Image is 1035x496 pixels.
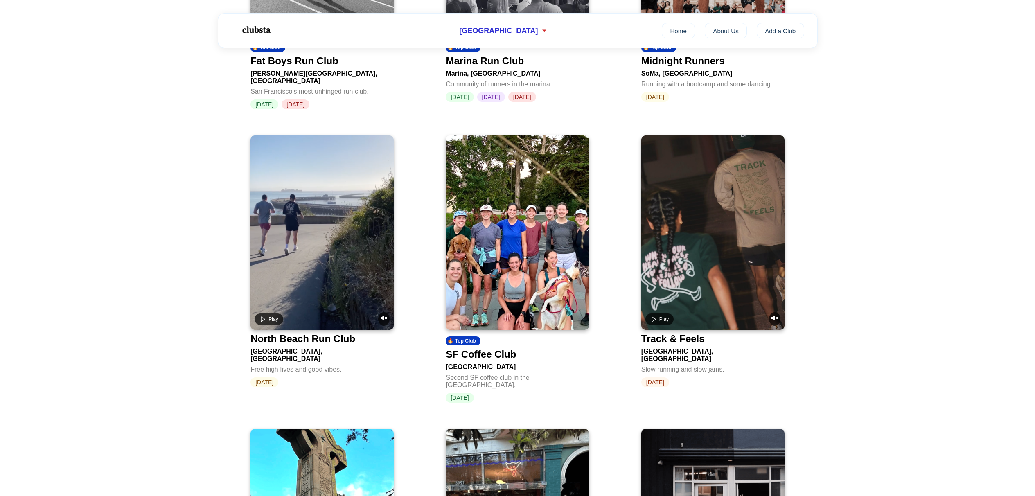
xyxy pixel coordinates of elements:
[641,55,725,67] div: Midnight Runners
[446,349,516,360] div: SF Coffee Club
[769,312,780,326] button: Unmute video
[641,77,785,88] div: Running with a bootcamp and some dancing.
[641,67,785,77] div: SoMa, [GEOGRAPHIC_DATA]
[641,377,669,387] span: [DATE]
[231,20,280,40] img: Logo
[641,135,785,387] a: Play videoUnmute videoTrack & Feels[GEOGRAPHIC_DATA], [GEOGRAPHIC_DATA]Slow running and slow jams...
[446,135,589,330] img: SF Coffee Club
[250,363,394,373] div: Free high fives and good vibes.
[282,99,309,109] span: [DATE]
[659,316,669,322] span: Play
[250,67,394,85] div: [PERSON_NAME][GEOGRAPHIC_DATA], [GEOGRAPHIC_DATA]
[705,23,747,38] a: About Us
[662,23,695,38] a: Home
[250,333,355,345] div: North Beach Run Club
[459,27,538,35] span: [GEOGRAPHIC_DATA]
[250,135,394,387] a: Play videoUnmute videoNorth Beach Run Club[GEOGRAPHIC_DATA], [GEOGRAPHIC_DATA]Free high fives and...
[446,371,589,389] div: Second SF coffee club in the [GEOGRAPHIC_DATA].
[250,85,394,95] div: San Francisco's most unhinged run club.
[757,23,804,38] a: Add a Club
[641,333,705,345] div: Track & Feels
[446,67,589,77] div: Marina, [GEOGRAPHIC_DATA]
[250,55,338,67] div: Fat Boys Run Club
[250,377,278,387] span: [DATE]
[446,92,474,102] span: [DATE]
[446,135,589,403] a: SF Coffee Club🔥 Top ClubSF Coffee Club[GEOGRAPHIC_DATA]Second SF coffee club in the [GEOGRAPHIC_D...
[268,316,278,322] span: Play
[446,393,474,403] span: [DATE]
[477,92,505,102] span: [DATE]
[446,360,589,371] div: [GEOGRAPHIC_DATA]
[641,345,785,363] div: [GEOGRAPHIC_DATA], [GEOGRAPHIC_DATA]
[446,77,589,88] div: Community of runners in the marina.
[641,363,785,373] div: Slow running and slow jams.
[250,345,394,363] div: [GEOGRAPHIC_DATA], [GEOGRAPHIC_DATA]
[446,55,524,67] div: Marina Run Club
[508,92,536,102] span: [DATE]
[255,313,283,325] button: Play video
[250,99,278,109] span: [DATE]
[645,313,674,325] button: Play video
[378,312,390,326] button: Unmute video
[446,336,480,345] div: 🔥 Top Club
[641,92,669,102] span: [DATE]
